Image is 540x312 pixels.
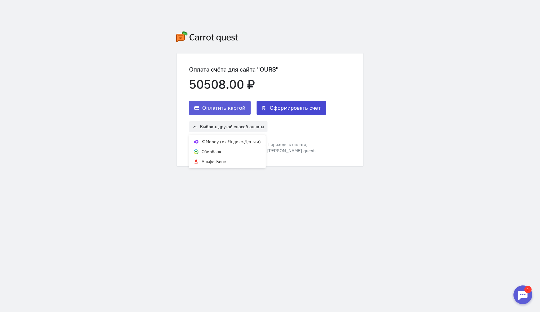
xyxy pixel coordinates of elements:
span: Альфа-Банк [202,159,226,165]
img: alfa-bank.svg [194,159,198,164]
button: Альфа-Банк [189,157,266,167]
span: Сформировать счёт [270,104,321,112]
button: Сбербанк [189,147,266,157]
div: 1 [14,4,21,11]
span: Выбрать другой способ оплаты [200,124,264,129]
button: Выбрать другой способ оплаты [189,121,267,132]
span: ЮMoney (ex-Яндекс.Деньги) [202,138,261,145]
span: Сбербанк [202,148,221,155]
img: carrot-quest-logo.svg [176,31,238,42]
button: Оплатить картой [189,101,251,115]
span: Оплатить картой [202,104,245,112]
img: yoomoney.svg [194,139,198,144]
img: sber.svg [194,149,198,154]
div: Оплата счёта для сайта "OURS" [189,66,326,73]
div: 50508.00 ₽ [189,78,326,91]
button: Сформировать счёт [257,101,326,115]
button: ЮMoney (ex-Яндекс.Деньги) [189,137,266,147]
